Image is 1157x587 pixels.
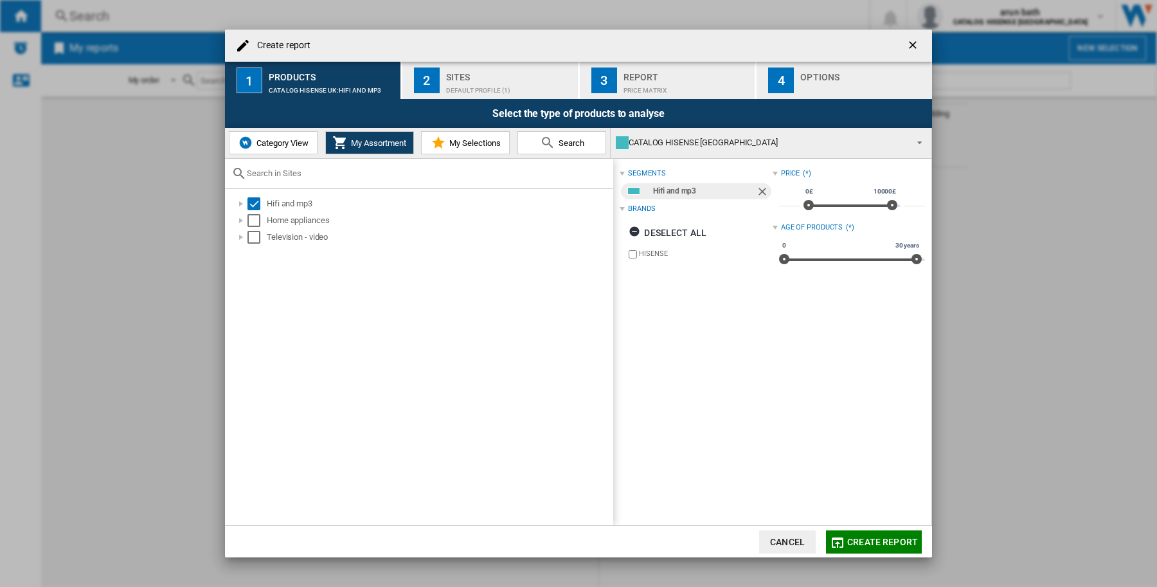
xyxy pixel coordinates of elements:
[225,62,402,99] button: 1 Products CATALOG HISENSE UK:Hifi and mp3
[759,530,816,554] button: Cancel
[781,168,800,179] div: Price
[229,131,318,154] button: Category View
[803,186,815,197] span: 0£
[901,33,927,59] button: getI18NText('BUTTONS.CLOSE_DIALOG')
[629,221,706,244] div: Deselect all
[238,135,253,150] img: wiser-icon-blue.png
[781,222,843,233] div: Age of products
[247,214,267,227] md-checkbox: Select
[247,231,267,244] md-checkbox: Select
[623,80,750,94] div: Price Matrix
[653,183,755,199] div: Hifi and mp3
[847,537,918,547] span: Create report
[555,138,584,148] span: Search
[402,62,579,99] button: 2 Sites Default profile (1)
[580,62,757,99] button: 3 Report Price Matrix
[267,197,611,210] div: Hifi and mp3
[267,214,611,227] div: Home appliances
[253,138,309,148] span: Category View
[247,197,267,210] md-checkbox: Select
[446,138,501,148] span: My Selections
[247,168,607,178] input: Search in Sites
[872,186,898,197] span: 10000£
[893,240,921,251] span: 30 years
[757,62,932,99] button: 4 Options
[625,221,710,244] button: Deselect all
[756,185,771,201] ng-md-icon: Remove
[421,131,510,154] button: My Selections
[269,67,395,80] div: Products
[446,67,573,80] div: Sites
[237,68,262,93] div: 1
[616,134,906,152] div: CATALOG HISENSE [GEOGRAPHIC_DATA]
[267,231,611,244] div: Television - video
[639,249,772,258] label: HISENSE
[623,67,750,80] div: Report
[348,138,406,148] span: My Assortment
[629,250,637,258] input: brand.name
[414,68,440,93] div: 2
[269,80,395,94] div: CATALOG HISENSE UK:Hifi and mp3
[780,240,788,251] span: 0
[325,131,414,154] button: My Assortment
[768,68,794,93] div: 4
[517,131,606,154] button: Search
[906,39,922,54] ng-md-icon: getI18NText('BUTTONS.CLOSE_DIALOG')
[628,204,655,214] div: Brands
[251,39,310,52] h4: Create report
[591,68,617,93] div: 3
[800,67,927,80] div: Options
[446,80,573,94] div: Default profile (1)
[225,99,932,128] div: Select the type of products to analyse
[826,530,922,554] button: Create report
[628,168,665,179] div: segments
